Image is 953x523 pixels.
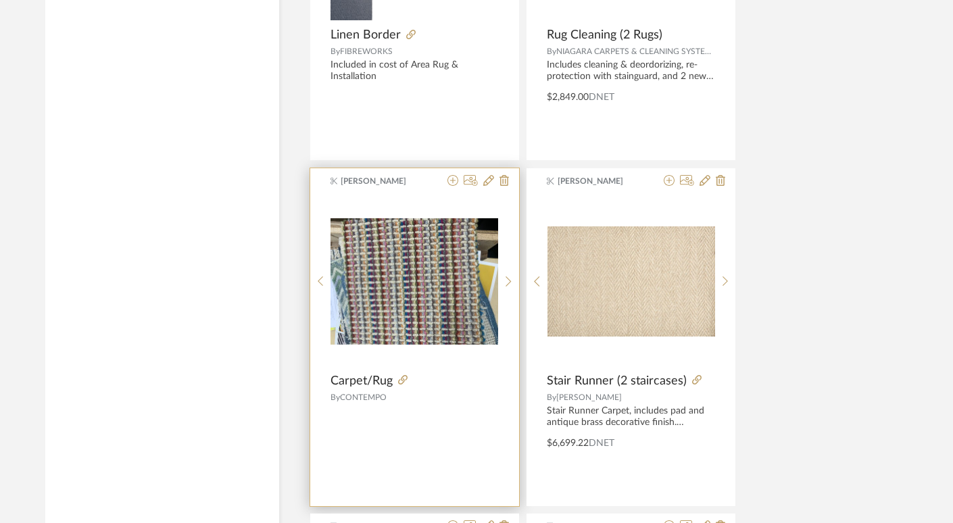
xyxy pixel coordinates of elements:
span: $2,849.00 [547,93,589,102]
span: Stair Runner (2 staircases) [547,374,687,389]
span: NIAGARA CARPETS & CLEANING SYSTEMS, INC. [556,47,737,55]
div: Includes cleaning & deordorizing, re-protection with stainguard, and 2 new rug pads [547,59,715,82]
div: Stair Runner Carpet, includes pad and antique brass decorative finish. INSTALLATION TO BE BILLED ... [547,405,715,428]
span: DNET [589,93,614,102]
div: Included in cost of Area Rug & Installation [331,59,499,82]
img: Carpet/Rug [331,218,498,344]
span: [PERSON_NAME] [556,393,622,401]
span: By [331,393,340,401]
span: By [331,47,340,55]
span: Linen Border [331,28,401,43]
span: [PERSON_NAME] [341,175,426,187]
span: CONTEMPO [340,393,387,401]
img: Stair Runner (2 staircases) [547,226,715,337]
span: By [547,393,556,401]
span: Rug Cleaning (2 Rugs) [547,28,662,43]
span: By [547,47,556,55]
span: Carpet/Rug [331,374,393,389]
span: $6,699.22 [547,439,589,448]
span: DNET [589,439,614,448]
span: [PERSON_NAME] [558,175,643,187]
span: FIBREWORKS [340,47,393,55]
